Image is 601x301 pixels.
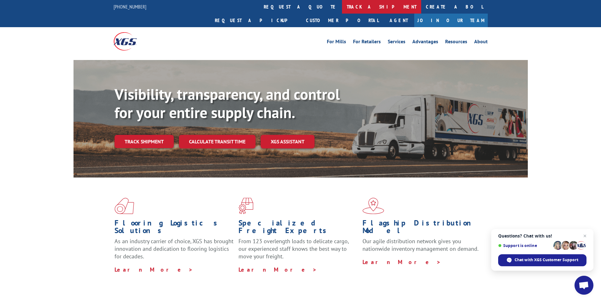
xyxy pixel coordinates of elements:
span: Close chat [581,232,589,240]
a: For Retailers [353,39,381,46]
div: Chat with XGS Customer Support [498,254,586,266]
a: Learn More > [362,258,441,266]
a: Customer Portal [301,14,383,27]
a: XGS ASSISTANT [261,135,315,148]
a: For Mills [327,39,346,46]
a: Calculate transit time [179,135,256,148]
h1: Specialized Freight Experts [239,219,358,238]
div: Open chat [574,276,593,295]
span: Questions? Chat with us! [498,233,586,238]
a: Services [388,39,405,46]
a: About [474,39,488,46]
a: Track shipment [115,135,174,148]
p: From 123 overlength loads to delicate cargo, our experienced staff knows the best way to move you... [239,238,358,266]
a: Advantages [412,39,438,46]
b: Visibility, transparency, and control for your entire supply chain. [115,84,340,122]
span: As an industry carrier of choice, XGS has brought innovation and dedication to flooring logistics... [115,238,233,260]
a: Resources [445,39,467,46]
h1: Flooring Logistics Solutions [115,219,234,238]
img: xgs-icon-flagship-distribution-model-red [362,198,384,214]
h1: Flagship Distribution Model [362,219,482,238]
a: [PHONE_NUMBER] [114,3,146,10]
span: Our agile distribution network gives you nationwide inventory management on demand. [362,238,479,252]
span: Chat with XGS Customer Support [515,257,578,263]
a: Learn More > [239,266,317,273]
span: Support is online [498,243,551,248]
a: Learn More > [115,266,193,273]
img: xgs-icon-total-supply-chain-intelligence-red [115,198,134,214]
a: Join Our Team [414,14,488,27]
a: Agent [383,14,414,27]
a: Request a pickup [210,14,301,27]
img: xgs-icon-focused-on-flooring-red [239,198,253,214]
